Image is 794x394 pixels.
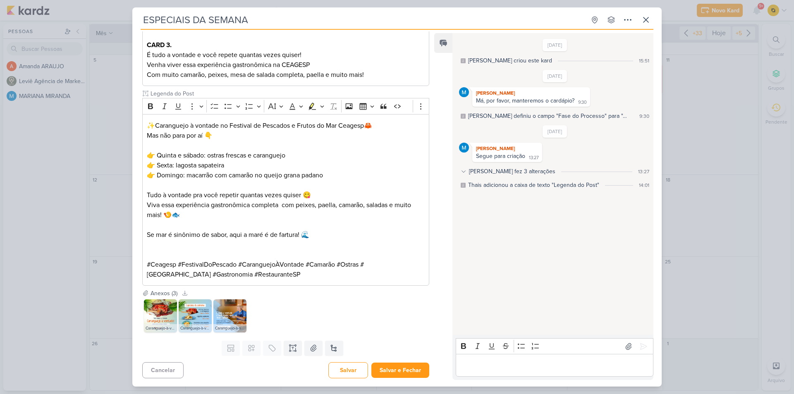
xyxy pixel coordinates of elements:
input: Texto sem título [149,89,429,98]
div: MARIANA criou este kard [468,56,552,65]
input: Kard Sem Título [141,12,586,27]
div: Este log é visível à todos no kard [461,114,466,119]
div: 15:51 [639,57,649,64]
p: Tudo à vontade pra você repetir quantas vezes quiser 😋 Viva essa experiência gastronômica complet... [147,190,425,220]
p: 👉 Quinta e sábado: ostras frescas e caranguejo 👉 Sexta: lagosta sapateira 👉 Domingo: macarrão com... [147,141,425,180]
div: Este log é visível à todos no kard [461,58,466,63]
div: Caranguejo-à-vontade_02.jpg [179,324,212,332]
img: Z4R3qC1mrEnmjVrFAsKszcZJzpVAnR-metaQ2FyYW5ndWVqby3DoC12b250YWRlXzAxLmpwZw==-.jpg [144,299,177,332]
div: 9:30 [639,112,649,120]
img: MARIANA MIRANDA [459,87,469,97]
div: Editor editing area: main [456,354,653,377]
div: [PERSON_NAME] [474,144,540,153]
button: Salvar e Fechar [371,363,429,378]
button: Cancelar [142,362,184,378]
p: Se mar é sinônimo de sabor, aqui a maré é de fartura! 🌊 [147,230,425,240]
div: Editor toolbar [456,338,653,354]
img: MARIANA MIRANDA [459,143,469,153]
div: [PERSON_NAME] [474,89,588,97]
p: ✨Caranguejo à vontade no Festival de Pescados e Frutos do Mar Ceagesp🦀 [147,121,425,131]
div: 13:27 [638,168,649,175]
div: Segue para criação [476,153,525,160]
div: Anexos (3) [151,289,177,298]
div: Thais adicionou a caixa de texto "Legenda do Post" [468,181,599,189]
div: 13:27 [529,155,539,161]
div: [PERSON_NAME] fez 3 alterações [469,167,555,176]
p: Venha viver essa experiência gastronômica na CEAGESP [147,60,425,70]
div: Má, por favor, manteremos o cardápio? [476,97,574,104]
div: Caranguejo-à-vontade_03.jpg [213,324,246,332]
strong: CARD 3. [147,41,172,49]
div: Este log é visível à todos no kard [461,183,466,188]
img: 9hBIH4uczdnthuRoPFBagFMKX6YhCp-metaQ2FyYW5ndWVqby3DoC12b250YWRlXzAzLmpwZw==-.jpg [213,299,246,332]
button: Salvar [328,362,368,378]
div: Editor editing area: main [142,114,429,286]
div: MARIANA definiu o campo "Fase do Processo" para "Aguardando cliente" [468,112,628,120]
p: Mas não para por aí 👇 [147,131,425,141]
div: Editor toolbar [142,98,429,114]
div: 9:30 [578,99,587,106]
div: 14:01 [639,181,649,189]
img: UahjlbBlZ8vVYTUO5suzUUOumNpreZ-metaQ2FyYW5ndWVqby3DoC12b250YWRlXzAyLmpwZw==-.jpg [179,299,212,332]
p: #Ceagesp #FestivalDoPescado #CaranguejoÀVontade #Camarão #Ostras #[GEOGRAPHIC_DATA] #Gastronomia ... [147,260,425,279]
p: É tudo a vontade e você repete quantas vezes quiser! [147,40,425,60]
div: Caranguejo-à-vontade_01.jpg [144,324,177,332]
p: Com muito camarão, peixes, mesa de salada completa, paella e muito mais! [147,70,425,80]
